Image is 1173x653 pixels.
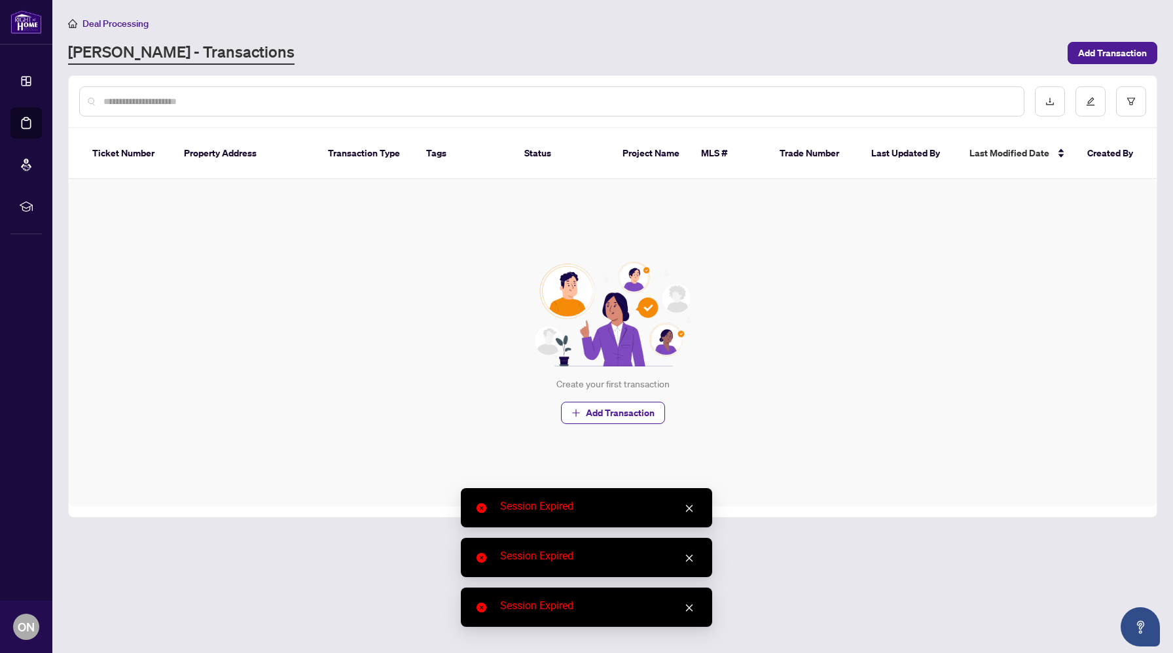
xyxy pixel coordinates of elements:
img: logo [10,10,42,34]
th: Last Updated By [861,128,959,179]
span: close [685,603,694,612]
button: Add Transaction [561,402,665,424]
th: Status [514,128,612,179]
button: edit [1075,86,1106,116]
th: MLS # [691,128,769,179]
span: filter [1127,97,1136,106]
button: Open asap [1121,607,1160,646]
img: Null State Icon [528,262,697,366]
a: Close [682,551,696,565]
span: plus [571,408,581,417]
th: Trade Number [769,128,861,179]
th: Project Name [612,128,691,179]
span: download [1045,97,1055,106]
button: download [1035,86,1065,116]
span: close [685,554,694,563]
th: Property Address [173,128,317,179]
span: close-circle [477,603,486,612]
th: Transaction Type [317,128,416,179]
span: edit [1086,97,1095,106]
th: Tags [416,128,514,179]
span: close-circle [477,503,486,513]
div: Session Expired [500,548,696,564]
span: Last Modified Date [969,146,1049,160]
th: Last Modified Date [959,128,1077,179]
span: Add Transaction [586,402,655,423]
a: Close [682,601,696,615]
div: Session Expired [500,598,696,614]
span: close-circle [477,553,486,563]
th: Ticket Number [82,128,173,179]
button: Add Transaction [1068,42,1157,64]
a: [PERSON_NAME] - Transactions [68,41,295,65]
span: Add Transaction [1078,43,1147,63]
span: home [68,19,77,28]
a: Close [682,501,696,516]
span: close [685,504,694,513]
div: Session Expired [500,499,696,514]
div: Create your first transaction [556,377,670,391]
span: ON [18,618,35,636]
span: Deal Processing [82,18,149,29]
th: Created By [1077,128,1155,179]
button: filter [1116,86,1146,116]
